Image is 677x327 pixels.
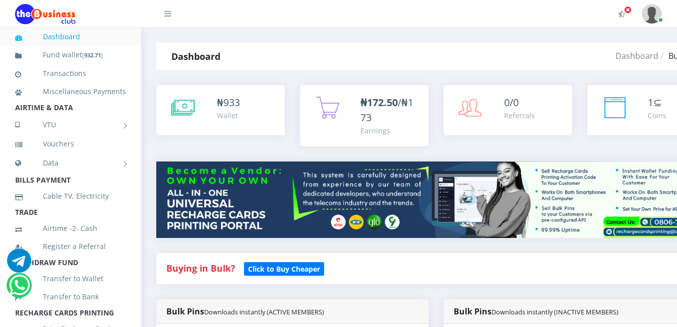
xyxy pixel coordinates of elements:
i: Activate Your Membership [618,10,626,18]
a: VTU [15,112,126,137]
a: Chat for support [7,256,31,273]
strong: Bulk Pins [166,306,324,317]
a: Transfer to Wallet [15,267,126,290]
span: Activate Your Membership [624,6,632,14]
b: Click to Buy Cheaper [248,264,320,274]
a: ₦933 Wallet [156,85,285,135]
span: /₦173 [360,96,413,124]
a: Transactions [15,62,126,85]
strong: Bulk Pins [454,306,619,317]
a: 0/0 Referrals [444,85,572,135]
b: 932.71 [84,51,101,59]
strong: Dashboard [171,50,220,62]
small: [ ] [82,51,103,59]
a: Dashboard [616,50,658,61]
span: 0/0 [504,96,519,109]
a: Chat for support [9,281,30,297]
div: Coins [648,110,666,121]
div: ⊆ [648,95,666,110]
div: Referrals [504,110,535,121]
a: Register a Referral [15,235,126,258]
span: 1 [648,96,653,109]
a: Airtime -2- Cash [15,217,126,240]
a: ₦172.50/₦173 Earnings [300,85,428,146]
a: Dashboard [15,25,126,48]
small: Downloads instantly (ACTIVE MEMBERS) [204,307,324,316]
a: Fund wallet[932.71] [15,43,126,67]
a: Miscellaneous Payments [15,80,126,103]
span: 933 [223,96,240,109]
small: Downloads instantly (INACTIVE MEMBERS) [491,307,619,316]
a: Vouchers [15,132,126,155]
a: Click to Buy Cheaper [244,262,324,274]
a: Transfer to Bank [15,285,126,308]
strong: Buying in Bulk? [166,262,235,274]
div: Earnings [360,125,418,136]
div: ₦ [217,95,240,110]
a: Data [15,150,126,176]
img: User [642,4,662,24]
img: Logo [15,4,76,24]
b: ₦172.50 [360,96,398,109]
div: Wallet [217,110,240,121]
a: Cable TV, Electricity [15,185,126,208]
